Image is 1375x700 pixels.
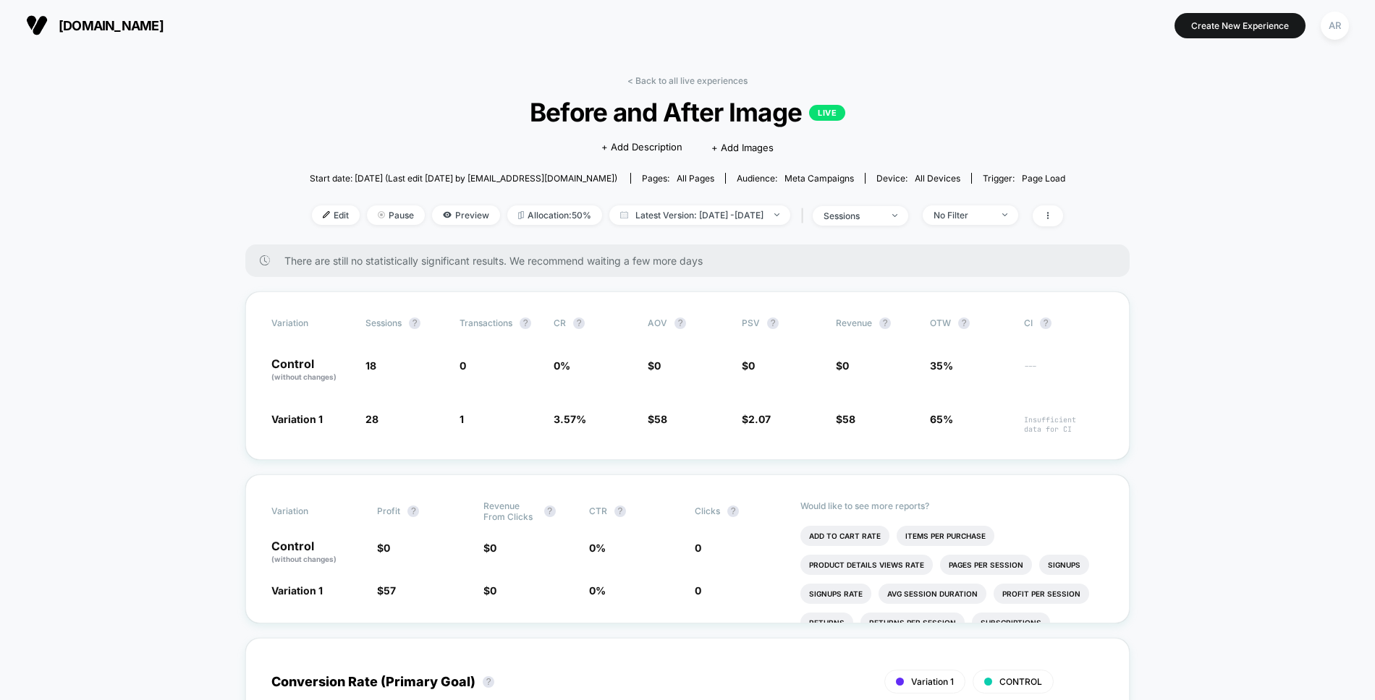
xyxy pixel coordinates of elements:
span: Variation 1 [271,584,323,597]
span: $ [836,413,855,425]
span: Meta campaigns [784,173,854,184]
span: 0 % [589,584,606,597]
button: ? [727,505,739,517]
span: $ [648,413,667,425]
span: Edit [312,205,360,225]
img: end [378,211,385,218]
div: Audience: [737,173,854,184]
li: Product Details Views Rate [800,555,933,575]
img: calendar [620,211,628,218]
span: 0 [490,584,496,597]
span: Device: [865,173,971,184]
span: CI [1024,317,1104,329]
div: sessions [824,210,881,221]
span: $ [742,359,755,372]
span: + Add Images [711,142,774,153]
span: Start date: [DATE] (Last edit [DATE] by [EMAIL_ADDRESS][DOMAIN_NAME]) [310,173,617,184]
span: Revenue From Clicks [483,500,537,522]
div: Trigger: [983,173,1065,184]
span: 18 [365,359,376,372]
span: + Add Description [601,140,682,155]
span: CR [554,317,566,328]
button: ? [879,317,891,329]
a: < Back to all live experiences [627,75,748,86]
span: 58 [842,413,855,425]
span: Sessions [365,317,402,328]
li: Items Per Purchase [897,526,994,546]
button: ? [409,317,420,329]
p: Control [271,358,351,383]
li: Avg Session Duration [879,584,986,604]
span: 0 [460,359,466,372]
img: Visually logo [26,14,48,36]
span: 0 [695,584,701,597]
span: (without changes) [271,372,337,381]
span: Preview [432,205,500,225]
li: Signups [1039,555,1089,575]
span: Allocation: 50% [507,205,602,225]
button: ? [958,317,970,329]
div: Pages: [642,173,714,184]
span: (without changes) [271,555,337,563]
span: There are still no statistically significant results. We recommend waiting a few more days [284,255,1101,267]
span: $ [648,359,661,372]
li: Pages Per Session [940,555,1032,575]
span: CONTROL [999,676,1042,687]
span: 57 [384,584,396,597]
span: CTR [589,505,607,516]
span: 0 [842,359,849,372]
span: $ [377,542,390,554]
button: ? [614,505,626,517]
li: Returns [800,612,853,633]
span: [DOMAIN_NAME] [59,18,164,33]
span: Pause [367,205,425,225]
span: $ [483,542,496,554]
li: Add To Cart Rate [800,526,889,546]
span: 0 % [589,542,606,554]
p: Control [271,540,363,565]
img: end [1002,213,1007,216]
span: | [797,205,813,226]
li: Returns Per Session [860,612,965,633]
img: rebalance [518,211,524,219]
button: AR [1316,11,1353,40]
span: PSV [742,317,760,328]
span: Latest Version: [DATE] - [DATE] [609,205,790,225]
span: 0 [748,359,755,372]
img: end [774,213,779,216]
span: 0 [490,542,496,554]
span: $ [483,584,496,597]
span: Revenue [836,317,872,328]
li: Subscriptions [972,612,1050,633]
span: 0 [654,359,661,372]
span: Variation [271,317,351,329]
button: [DOMAIN_NAME] [22,14,168,37]
span: Before and After Image [347,97,1027,127]
span: Variation 1 [271,413,323,425]
span: all pages [677,173,714,184]
img: edit [323,211,330,218]
li: Signups Rate [800,584,871,604]
button: ? [573,317,585,329]
div: No Filter [934,210,991,221]
span: Page Load [1022,173,1065,184]
button: ? [1040,317,1052,329]
span: 0 % [554,359,570,372]
img: end [892,214,897,217]
span: Variation 1 [911,676,954,687]
span: Transactions [460,317,512,328]
li: Profit Per Session [994,584,1089,604]
span: 2.07 [748,413,771,425]
span: 0 [384,542,390,554]
span: 58 [654,413,667,425]
span: Profit [377,505,400,516]
span: 35% [930,359,953,372]
span: OTW [930,317,1010,329]
p: LIVE [809,105,845,121]
span: Clicks [695,505,720,516]
button: ? [483,676,494,688]
span: 28 [365,413,378,425]
span: AOV [648,317,667,328]
span: 65% [930,413,953,425]
button: ? [767,317,779,329]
